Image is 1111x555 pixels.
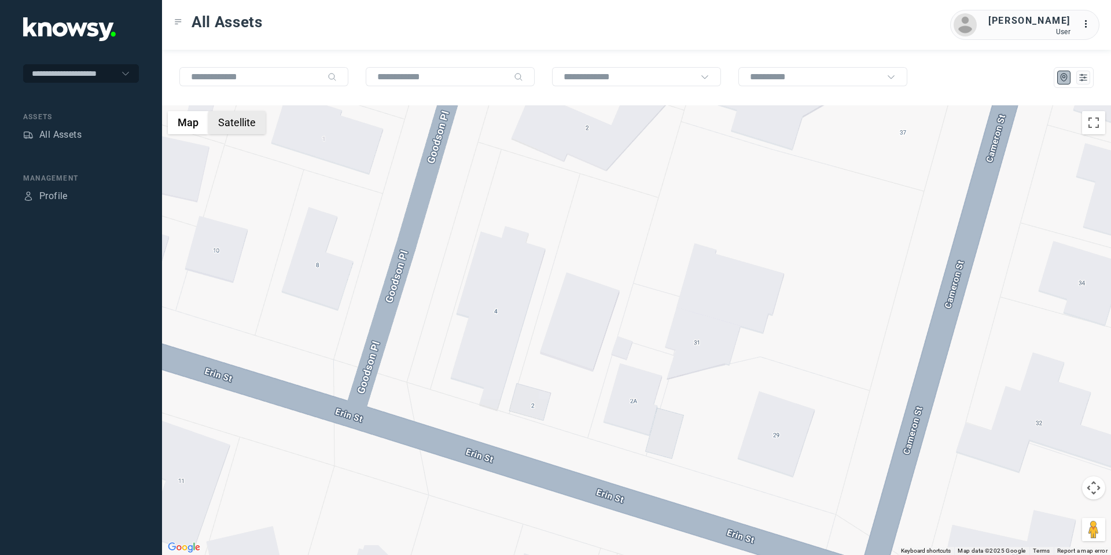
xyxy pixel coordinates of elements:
a: ProfileProfile [23,189,68,203]
button: Toggle fullscreen view [1082,111,1105,134]
div: List [1078,72,1088,83]
a: AssetsAll Assets [23,128,82,142]
img: Google [165,540,203,555]
div: Toggle Menu [174,18,182,26]
span: All Assets [192,12,263,32]
button: Map camera controls [1082,476,1105,499]
div: Assets [23,130,34,140]
div: Profile [23,191,34,201]
div: User [988,28,1070,36]
img: Application Logo [23,17,116,41]
button: Show street map [168,111,208,134]
div: : [1082,17,1096,31]
div: Management [23,173,139,183]
div: All Assets [39,128,82,142]
div: Profile [39,189,68,203]
div: Map [1059,72,1069,83]
span: Map data ©2025 Google [958,547,1025,554]
button: Drag Pegman onto the map to open Street View [1082,518,1105,541]
a: Open this area in Google Maps (opens a new window) [165,540,203,555]
div: Search [328,72,337,82]
a: Terms (opens in new tab) [1033,547,1050,554]
div: [PERSON_NAME] [988,14,1070,28]
img: avatar.png [954,13,977,36]
a: Report a map error [1057,547,1108,554]
button: Keyboard shortcuts [901,547,951,555]
button: Show satellite imagery [208,111,266,134]
tspan: ... [1083,20,1094,28]
div: : [1082,17,1096,33]
div: Search [514,72,523,82]
div: Assets [23,112,139,122]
